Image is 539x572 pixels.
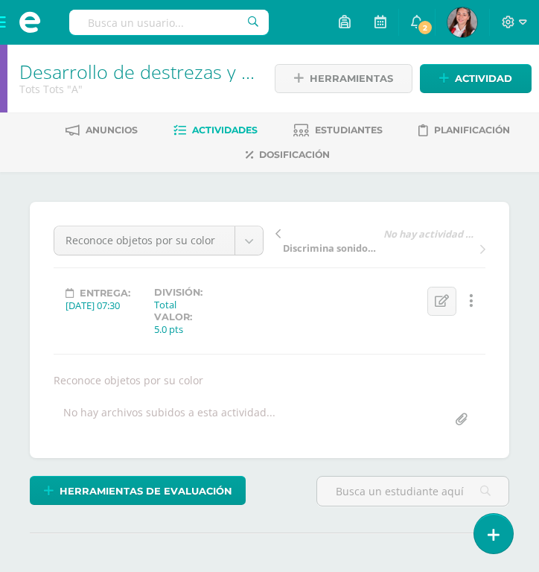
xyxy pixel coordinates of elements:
a: Reconoce objetos por su color [54,226,263,255]
a: Actividades [173,118,258,142]
span: No hay actividad siguiente [383,227,478,241]
span: Actividad [455,65,512,92]
span: Actividades [192,124,258,136]
label: Valor: [154,311,192,322]
span: Discrimina sonidos iguales y diferentes [283,241,377,255]
a: Estudiantes [293,118,383,142]
a: Anuncios [66,118,138,142]
label: División: [154,287,202,298]
input: Busca un usuario... [69,10,269,35]
span: 2 [417,19,433,36]
a: Discrimina sonidos iguales y diferentes [275,226,380,255]
span: Herramientas [310,65,393,92]
img: 689875158c654dd84cdd79ec7082736a.png [447,7,477,37]
h1: Desarrollo de destrezas y habilidades [19,61,255,82]
div: 5.0 pts [154,322,192,336]
div: No hay archivos subidos a esta actividad... [63,405,275,434]
a: Planificación [418,118,510,142]
div: Total [154,298,202,311]
a: Desarrollo de destrezas y habilidades [19,59,338,84]
span: Planificación [434,124,510,136]
a: Herramientas de evaluación [30,476,246,505]
a: Actividad [420,64,532,93]
a: Dosificación [246,143,330,167]
div: Tots Tots 'A' [19,82,255,96]
div: Reconoce objetos por su color [48,373,491,387]
div: [DATE] 07:30 [66,299,130,312]
span: Reconoce objetos por su color [66,226,223,255]
span: Entrega: [80,287,130,299]
a: Herramientas [275,64,412,93]
input: Busca un estudiante aquí... [317,477,508,506]
span: Estudiantes [315,124,383,136]
span: Herramientas de evaluación [60,477,232,505]
span: Anuncios [86,124,138,136]
span: Dosificación [259,149,330,160]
